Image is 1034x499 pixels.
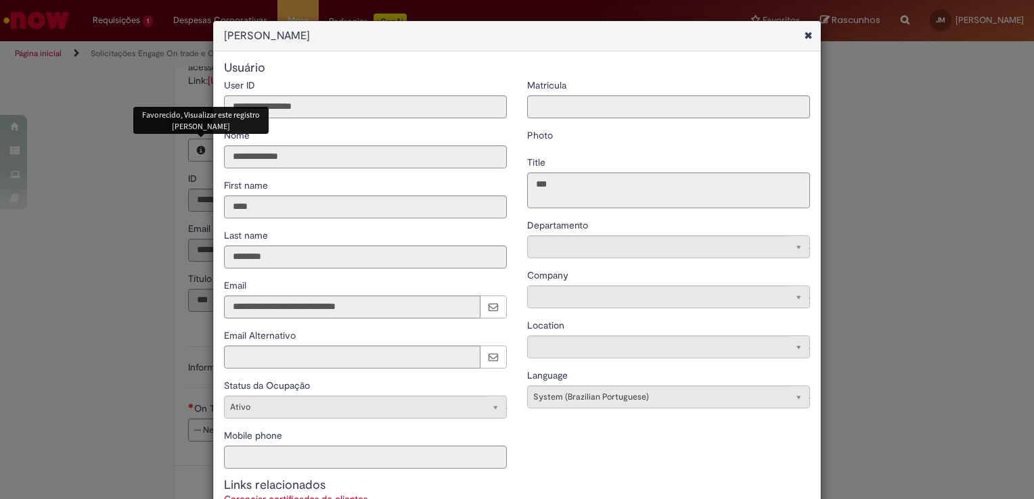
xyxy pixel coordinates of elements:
[224,195,507,218] input: First name
[224,129,252,141] span: Somente leitura - Nome
[224,429,285,442] span: Somente leitura - Mobile phone
[224,479,325,492] label: Links relacionados
[533,386,782,408] span: System (Brazilian Portuguese)
[527,369,570,381] span: Somente leitura - Language
[224,245,507,268] input: Last name
[527,95,810,118] input: Matricula
[224,295,480,318] input: Email
[527,172,810,209] textarea: Title
[527,156,548,168] span: Somente leitura - Title
[224,279,249,291] span: Somente leitura - Email
[224,229,271,241] span: Somente leitura - Last name
[133,107,269,134] div: Favorecido, Visualizar este registro [PERSON_NAME]
[224,446,507,469] input: Mobile phone
[224,79,258,91] span: Somente leitura - User ID
[527,219,591,231] span: Somente leitura - Departamento
[230,396,479,418] span: Ativo
[224,60,265,76] span: Usuário
[224,379,313,391] span: Somente leitura - Status da Ocupação
[224,329,298,341] span: Somente leitura - Email Alternativo
[224,346,480,369] input: Email Alternativo
[527,285,810,308] a: Limpar campo Company
[527,129,556,141] span: Somente leitura - Photo
[224,95,507,118] input: User ID
[527,319,567,331] span: Somente leitura - Location
[224,28,751,44] span: [PERSON_NAME]
[224,179,271,191] span: Somente leitura - First name
[796,21,821,50] i: Fechar Janela
[224,145,507,168] input: Nome
[527,79,569,91] span: Somente leitura - Matricula
[527,235,810,258] a: Limpar campo Departamento
[527,269,571,281] span: Somente leitura - Company
[527,335,810,358] a: Limpar campo Location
